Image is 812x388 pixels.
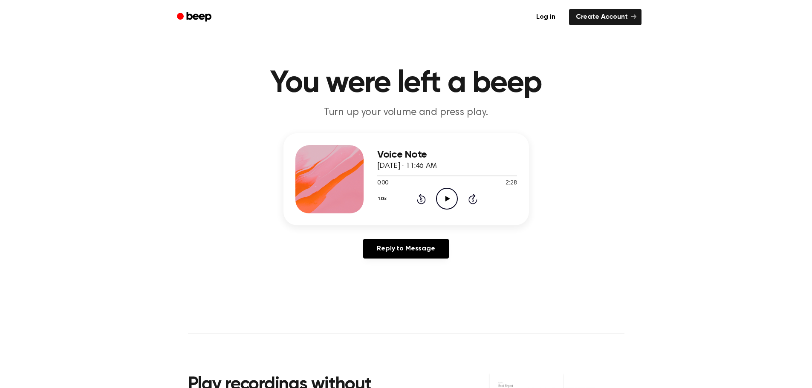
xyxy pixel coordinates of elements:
button: 1.0x [377,192,390,206]
span: [DATE] · 11:46 AM [377,162,437,170]
h3: Voice Note [377,149,517,161]
span: 2:28 [506,179,517,188]
p: Turn up your volume and press play. [243,106,570,120]
span: 0:00 [377,179,388,188]
a: Reply to Message [363,239,448,259]
a: Beep [171,9,219,26]
a: Log in [528,7,564,27]
a: Create Account [569,9,642,25]
h1: You were left a beep [188,68,624,99]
